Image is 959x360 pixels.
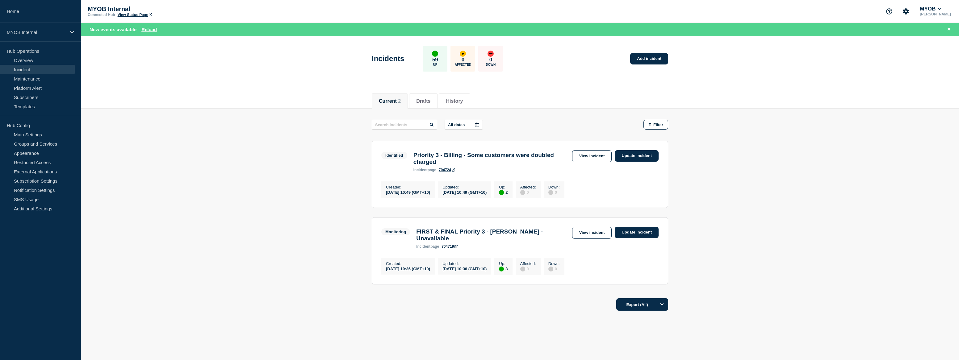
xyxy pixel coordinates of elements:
a: Update incident [615,150,659,162]
p: Affected [455,63,471,66]
p: Affected : [520,185,536,189]
p: MYOB Internal [88,6,211,13]
button: MYOB [919,6,943,12]
button: Current 2 [379,98,401,104]
a: View incident [572,227,612,239]
span: Monitoring [381,228,410,235]
p: Created : [386,185,430,189]
p: MYOB Internal [7,30,66,35]
div: disabled [548,190,553,195]
p: page [416,244,439,249]
p: Up : [499,185,508,189]
button: Export (All) [616,298,668,311]
div: [DATE] 10:36 (GMT+10) [386,266,430,271]
p: 0 [489,57,492,63]
p: Updated : [442,261,487,266]
div: disabled [520,267,525,271]
span: incident [413,168,428,172]
span: Filter [653,122,663,127]
p: 0 [462,57,464,63]
div: 0 [548,266,560,271]
a: Update incident [615,227,659,238]
div: [DATE] 10:49 (GMT+10) [442,189,487,195]
div: disabled [548,267,553,271]
button: Reload [141,27,157,32]
div: up [432,51,438,57]
p: [PERSON_NAME] [919,12,952,16]
span: New events available [90,27,136,32]
div: up [499,267,504,271]
span: Identified [381,152,407,159]
a: View Status Page [118,13,152,17]
input: Search incidents [372,120,437,130]
div: 0 [520,189,536,195]
button: Options [656,298,668,311]
p: Down : [548,261,560,266]
button: Drafts [416,98,430,104]
div: 3 [499,266,508,271]
button: History [446,98,463,104]
p: Connected Hub [88,13,115,17]
p: Down : [548,185,560,189]
div: down [488,51,494,57]
div: affected [460,51,466,57]
button: Support [883,5,896,18]
div: 2 [499,189,508,195]
span: incident [416,244,430,249]
h3: Priority 3 - Billing - Some customers were doubled charged [413,152,569,165]
p: Created : [386,261,430,266]
p: Up : [499,261,508,266]
button: All dates [445,120,483,130]
a: View incident [572,150,612,162]
a: 704719 [442,244,458,249]
div: up [499,190,504,195]
a: 704724 [439,168,455,172]
a: Add incident [630,53,668,64]
button: Account settings [899,5,912,18]
p: All dates [448,122,465,127]
p: 59 [432,57,438,63]
p: Affected : [520,261,536,266]
div: 0 [520,266,536,271]
p: Up [433,63,437,66]
div: disabled [520,190,525,195]
button: Filter [643,120,668,130]
span: 2 [398,98,401,104]
div: [DATE] 10:36 (GMT+10) [442,266,487,271]
p: page [413,168,436,172]
div: [DATE] 10:49 (GMT+10) [386,189,430,195]
p: Down [486,63,496,66]
h1: Incidents [372,54,404,63]
p: Updated : [442,185,487,189]
h3: FIRST & FINAL Priority 3 - [PERSON_NAME] - Unavailable [416,228,569,242]
div: 0 [548,189,560,195]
